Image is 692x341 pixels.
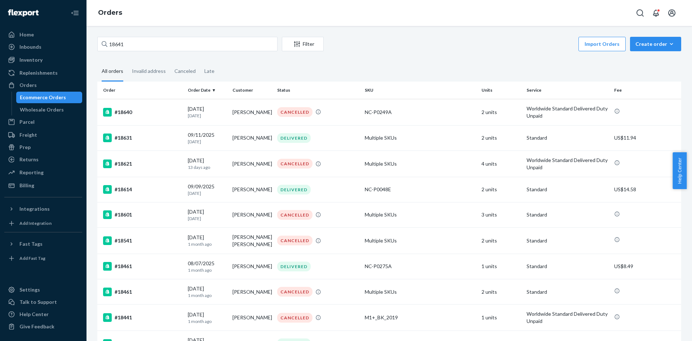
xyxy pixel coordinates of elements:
th: Order [97,82,185,99]
div: NC-P0048E [365,186,476,193]
div: Give Feedback [19,323,54,330]
img: Flexport logo [8,9,39,17]
div: #18541 [103,236,182,245]
td: [PERSON_NAME] [230,177,274,202]
button: Open Search Box [633,6,647,20]
div: CANCELLED [277,236,312,245]
a: Returns [4,154,82,165]
p: Standard [527,211,608,218]
p: Standard [527,186,608,193]
div: [DATE] [188,234,227,247]
p: [DATE] [188,139,227,145]
a: Parcel [4,116,82,128]
p: Worldwide Standard Delivered Duty Unpaid [527,157,608,171]
button: Import Orders [578,37,626,51]
div: [DATE] [188,157,227,170]
div: #18461 [103,262,182,271]
p: 1 month ago [188,241,227,247]
a: Wholesale Orders [16,104,83,115]
p: Standard [527,134,608,141]
td: 1 units [479,254,523,279]
td: US$14.58 [611,177,681,202]
div: [DATE] [188,311,227,324]
div: Inventory [19,56,43,64]
td: Multiple SKUs [362,202,479,227]
div: Reporting [19,169,44,176]
td: [PERSON_NAME] [230,254,274,279]
th: Status [274,82,362,99]
div: 08/07/2025 [188,260,227,273]
td: [PERSON_NAME] [PERSON_NAME] [230,227,274,254]
div: CANCELLED [277,210,312,220]
td: [PERSON_NAME] [230,202,274,227]
p: [DATE] [188,215,227,222]
a: Replenishments [4,67,82,79]
th: SKU [362,82,479,99]
div: Filter [282,40,323,48]
a: Inventory [4,54,82,66]
div: Replenishments [19,69,58,76]
td: [PERSON_NAME] [230,99,274,125]
a: Talk to Support [4,296,82,308]
div: DELIVERED [277,185,311,194]
div: #18621 [103,159,182,168]
div: CANCELLED [277,287,312,297]
div: Late [204,62,214,80]
p: Worldwide Standard Delivered Duty Unpaid [527,310,608,325]
a: Ecommerce Orders [16,92,83,103]
p: 13 days ago [188,164,227,170]
div: NC-P0249A [365,109,476,116]
td: US$11.94 [611,125,681,150]
button: Close Navigation [68,6,82,20]
div: Create order [635,40,676,48]
button: Help Center [673,152,687,189]
div: Inbounds [19,43,41,51]
div: Add Integration [19,220,52,226]
button: Integrations [4,203,82,215]
p: 1 month ago [188,318,227,324]
td: 2 units [479,177,523,202]
button: Open account menu [665,6,679,20]
td: 2 units [479,99,523,125]
button: Open notifications [649,6,663,20]
div: Canceled [174,62,196,80]
div: NC-P0275A [365,263,476,270]
p: [DATE] [188,113,227,119]
td: 2 units [479,279,523,305]
div: Home [19,31,34,38]
button: Fast Tags [4,238,82,250]
div: CANCELLED [277,107,312,117]
div: Billing [19,182,34,189]
div: Talk to Support [19,298,57,306]
div: Integrations [19,205,50,213]
a: Prep [4,141,82,153]
div: Orders [19,82,37,89]
td: [PERSON_NAME] [230,150,274,177]
a: Orders [4,79,82,91]
div: #18461 [103,288,182,296]
button: Give Feedback [4,321,82,332]
div: #18640 [103,108,182,117]
div: Prep [19,144,31,151]
div: Help Center [19,311,49,318]
a: Home [4,29,82,40]
div: DELIVERED [277,133,311,143]
td: [PERSON_NAME] [230,279,274,305]
td: Multiple SKUs [362,227,479,254]
div: 09/11/2025 [188,131,227,145]
div: CANCELLED [277,313,312,323]
div: #18601 [103,210,182,219]
div: All orders [102,62,123,82]
th: Units [479,82,523,99]
div: Settings [19,286,40,293]
div: Wholesale Orders [20,106,64,113]
a: Add Integration [4,218,82,229]
td: Multiple SKUs [362,150,479,177]
p: 1 month ago [188,267,227,273]
div: DELIVERED [277,262,311,271]
p: Standard [527,237,608,244]
div: Add Fast Tag [19,255,45,261]
div: Returns [19,156,39,163]
div: [DATE] [188,105,227,119]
